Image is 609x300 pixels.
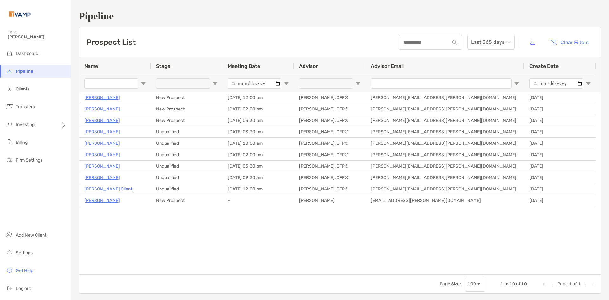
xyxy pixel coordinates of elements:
[509,281,515,287] span: 10
[583,282,588,287] div: Next Page
[16,122,35,127] span: Investing
[366,92,524,103] div: [PERSON_NAME][EMAIL_ADDRESS][PERSON_NAME][DOMAIN_NAME]
[294,92,366,103] div: [PERSON_NAME], CFP®
[79,10,601,22] h1: Pipeline
[294,126,366,137] div: [PERSON_NAME], CFP®
[6,49,13,57] img: dashboard icon
[524,172,596,183] div: [DATE]
[223,183,294,195] div: [DATE] 12:00 pm
[6,138,13,146] img: billing icon
[366,195,524,206] div: [EMAIL_ADDRESS][PERSON_NAME][DOMAIN_NAME]
[294,138,366,149] div: [PERSON_NAME], CFP®
[151,115,223,126] div: New Prospect
[524,115,596,126] div: [DATE]
[84,197,120,204] p: [PERSON_NAME]
[294,183,366,195] div: [PERSON_NAME], CFP®
[366,138,524,149] div: [PERSON_NAME][EMAIL_ADDRESS][PERSON_NAME][DOMAIN_NAME]
[151,149,223,160] div: Unqualified
[16,69,33,74] span: Pipeline
[440,281,461,287] div: Page Size:
[542,282,547,287] div: First Page
[87,38,136,47] h3: Prospect List
[223,126,294,137] div: [DATE] 03:30 pm
[141,81,146,86] button: Open Filter Menu
[578,281,580,287] span: 1
[294,149,366,160] div: [PERSON_NAME], CFP®
[366,115,524,126] div: [PERSON_NAME][EMAIL_ADDRESS][PERSON_NAME][DOMAIN_NAME]
[529,78,583,89] input: Create Date Filter Input
[151,161,223,172] div: Unqualified
[151,138,223,149] div: Unqualified
[151,172,223,183] div: Unqualified
[294,195,366,206] div: [PERSON_NAME]
[366,103,524,115] div: [PERSON_NAME][EMAIL_ADDRESS][PERSON_NAME][DOMAIN_NAME]
[284,81,289,86] button: Open Filter Menu
[356,81,361,86] button: Open Filter Menu
[521,281,527,287] span: 10
[6,67,13,75] img: pipeline icon
[294,161,366,172] div: [PERSON_NAME], CFP®
[6,103,13,110] img: transfers icon
[151,126,223,137] div: Unqualified
[524,126,596,137] div: [DATE]
[151,195,223,206] div: New Prospect
[223,149,294,160] div: [DATE] 02:00 pm
[371,63,404,69] span: Advisor Email
[569,281,572,287] span: 1
[524,103,596,115] div: [DATE]
[84,105,120,113] a: [PERSON_NAME]
[6,231,13,238] img: add_new_client icon
[591,282,596,287] div: Last Page
[16,232,46,238] span: Add New Client
[16,157,43,163] span: Firm Settings
[84,162,120,170] a: [PERSON_NAME]
[299,63,318,69] span: Advisor
[84,78,138,89] input: Name Filter Input
[151,183,223,195] div: Unqualified
[294,115,366,126] div: [PERSON_NAME], CFP®
[223,195,294,206] div: -
[16,250,33,256] span: Settings
[6,249,13,256] img: settings icon
[16,51,38,56] span: Dashboard
[524,161,596,172] div: [DATE]
[84,94,120,102] a: [PERSON_NAME]
[16,286,31,291] span: Log out
[516,281,520,287] span: of
[514,81,519,86] button: Open Filter Menu
[84,185,132,193] a: [PERSON_NAME] Client
[84,139,120,147] a: [PERSON_NAME]
[557,281,568,287] span: Page
[6,85,13,92] img: clients icon
[84,117,120,124] a: [PERSON_NAME]
[524,183,596,195] div: [DATE]
[294,172,366,183] div: [PERSON_NAME], CFP®
[223,161,294,172] div: [DATE] 03:30 pm
[8,34,67,40] span: [PERSON_NAME]!
[84,151,120,159] a: [PERSON_NAME]
[465,277,485,292] div: Page Size
[504,281,508,287] span: to
[294,103,366,115] div: [PERSON_NAME], CFP®
[550,282,555,287] div: Previous Page
[223,138,294,149] div: [DATE] 10:00 am
[6,284,13,292] img: logout icon
[84,128,120,136] a: [PERSON_NAME]
[84,63,98,69] span: Name
[468,281,476,287] div: 100
[16,104,35,110] span: Transfers
[8,3,32,25] img: Zoe Logo
[573,281,577,287] span: of
[545,35,593,49] button: Clear Filters
[151,103,223,115] div: New Prospect
[6,120,13,128] img: investing icon
[586,81,591,86] button: Open Filter Menu
[223,172,294,183] div: [DATE] 09:30 am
